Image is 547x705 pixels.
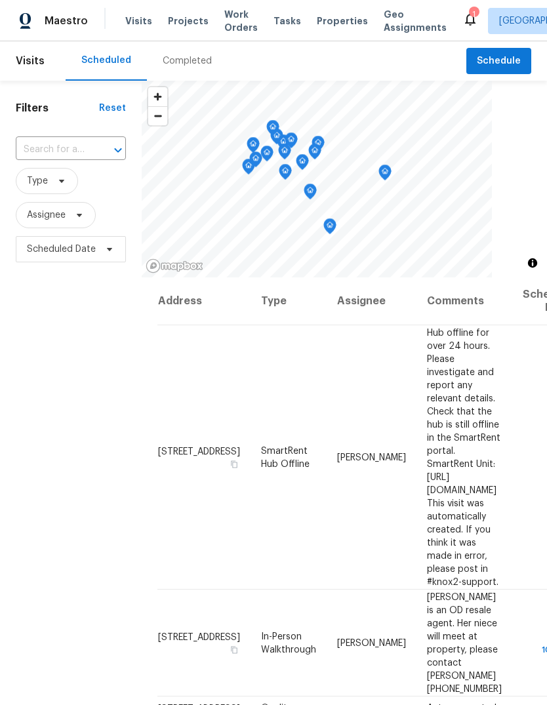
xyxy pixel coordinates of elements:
button: Toggle attribution [525,255,540,271]
span: Geo Assignments [384,8,447,34]
span: In-Person Walkthrough [261,632,316,654]
div: Map marker [296,154,309,174]
div: Map marker [249,151,262,172]
span: SmartRent Hub Offline [261,446,310,468]
span: [STREET_ADDRESS] [158,447,240,456]
div: 1 [469,8,478,21]
span: Hub offline for over 24 hours. Please investigate and report any relevant details. Check that the... [427,328,500,586]
div: Map marker [323,218,336,239]
span: Visits [125,14,152,28]
th: Type [251,277,327,325]
div: Map marker [285,132,298,153]
span: Visits [16,47,45,75]
button: Copy Address [228,458,240,470]
div: Map marker [378,165,392,185]
div: Map marker [312,136,325,156]
div: Map marker [242,159,255,179]
div: Map marker [308,144,321,164]
button: Zoom in [148,87,167,106]
span: [PERSON_NAME] [337,638,406,647]
span: [PERSON_NAME] [337,453,406,462]
span: Work Orders [224,8,258,34]
span: Type [27,174,48,188]
div: Scheduled [81,54,131,67]
span: Maestro [45,14,88,28]
div: Map marker [278,144,291,164]
span: Toggle attribution [529,256,537,270]
div: Map marker [304,184,317,204]
div: Map marker [247,137,260,157]
span: Zoom out [148,107,167,125]
th: Address [157,277,251,325]
div: Map marker [266,120,279,140]
button: Schedule [466,48,531,75]
span: Properties [317,14,368,28]
button: Copy Address [228,643,240,655]
span: Scheduled Date [27,243,96,256]
a: Mapbox homepage [146,258,203,273]
div: Map marker [260,146,273,166]
th: Comments [416,277,512,325]
span: Assignee [27,209,66,222]
h1: Filters [16,102,99,115]
span: Schedule [477,53,521,70]
input: Search for an address... [16,140,89,160]
span: Projects [168,14,209,28]
span: Tasks [273,16,301,26]
div: Map marker [279,164,292,184]
button: Open [109,141,127,159]
div: Completed [163,54,212,68]
canvas: Map [142,81,492,277]
th: Assignee [327,277,416,325]
div: Map marker [277,134,290,155]
button: Zoom out [148,106,167,125]
span: [PERSON_NAME] is an OD resale agent. Her niece will meet at property, please contact [PERSON_NAME... [427,592,502,693]
span: [STREET_ADDRESS] [158,632,240,641]
div: Reset [99,102,126,115]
